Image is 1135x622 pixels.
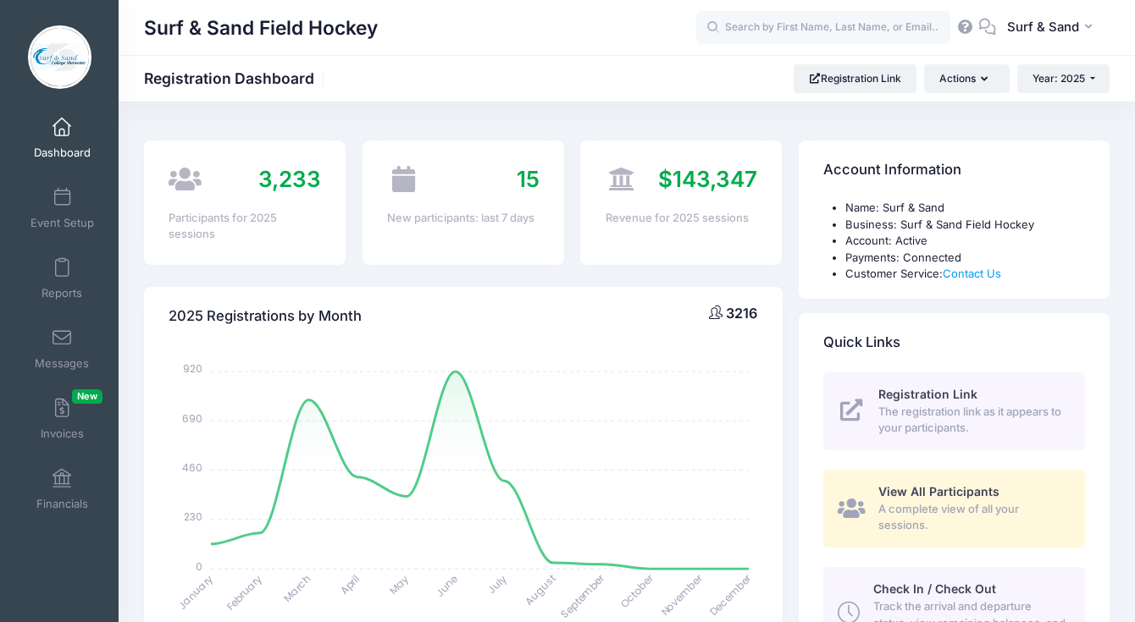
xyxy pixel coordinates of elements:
[823,372,1085,450] a: Registration Link The registration link as it appears to your participants.
[943,267,1001,280] a: Contact Us
[387,210,540,227] div: New participants: last 7 days
[183,361,202,376] tspan: 920
[484,571,510,597] tspan: July
[878,484,999,498] span: View All Participants
[169,292,362,340] h4: 2025 Registrations by Month
[878,501,1066,534] span: A complete view of all your sessions.
[845,217,1085,234] li: Business: Surf & Sand Field Hockey
[22,460,102,519] a: Financials
[924,64,1009,93] button: Actions
[36,497,88,511] span: Financials
[175,571,217,613] tspan: January
[22,389,102,449] a: InvoicesNew
[878,387,977,401] span: Registration Link
[41,427,84,441] span: Invoices
[30,216,94,230] span: Event Setup
[873,581,996,596] span: Check In / Check Out
[280,571,314,605] tspan: March
[337,571,363,597] tspan: April
[996,8,1110,47] button: Surf & Sand
[1007,18,1079,36] span: Surf & Sand
[72,389,102,404] span: New
[522,571,558,608] tspan: August
[823,470,1085,548] a: View All Participants A complete view of all your sessions.
[617,570,657,610] tspan: October
[794,64,916,93] a: Registration Link
[823,146,961,195] h4: Account Information
[196,559,202,573] tspan: 0
[845,266,1085,283] li: Customer Service:
[144,69,329,87] h1: Registration Dashboard
[707,570,756,619] tspan: December
[845,250,1085,267] li: Payments: Connected
[169,210,321,243] div: Participants for 2025 sessions
[726,305,757,322] span: 3216
[606,210,758,227] div: Revenue for 2025 sessions
[433,571,461,599] tspan: June
[658,166,757,192] span: $143,347
[558,570,608,620] tspan: September
[878,404,1066,437] span: The registration link as it appears to your participants.
[696,11,950,45] input: Search by First Name, Last Name, or Email...
[182,410,202,425] tspan: 690
[845,233,1085,250] li: Account: Active
[42,286,82,300] span: Reports
[28,25,91,89] img: Surf & Sand Field Hockey
[34,146,91,160] span: Dashboard
[22,179,102,238] a: Event Setup
[1033,72,1085,85] span: Year: 2025
[22,108,102,168] a: Dashboard
[845,200,1085,217] li: Name: Surf & Sand
[386,571,412,597] tspan: May
[224,571,265,613] tspan: February
[184,509,202,524] tspan: 230
[258,166,321,192] span: 3,233
[22,249,102,308] a: Reports
[658,570,706,619] tspan: November
[823,318,900,366] h4: Quick Links
[517,166,540,192] span: 15
[22,319,102,378] a: Messages
[35,356,89,371] span: Messages
[182,460,202,474] tspan: 460
[144,8,378,47] h1: Surf & Sand Field Hockey
[1017,64,1110,93] button: Year: 2025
